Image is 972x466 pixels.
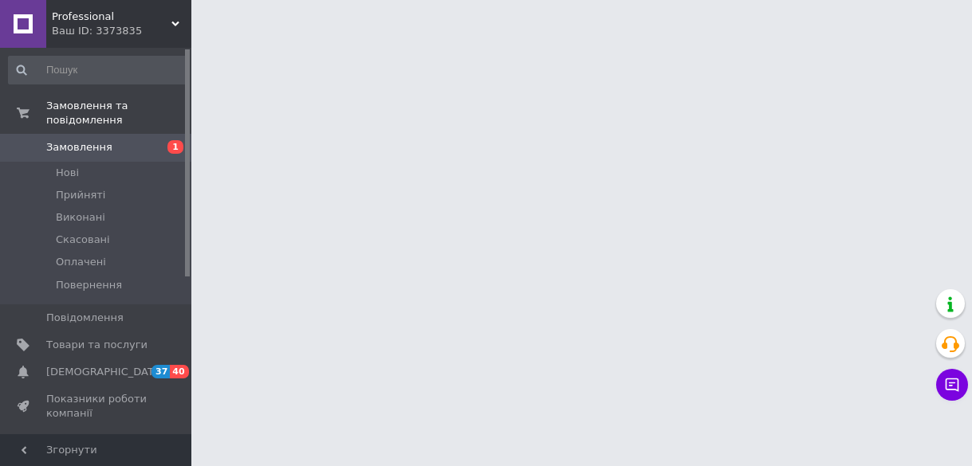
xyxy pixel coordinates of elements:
[936,369,968,401] button: Чат з покупцем
[56,255,106,269] span: Оплачені
[56,278,122,292] span: Повернення
[52,24,191,38] div: Ваш ID: 3373835
[56,166,79,180] span: Нові
[56,188,105,202] span: Прийняті
[46,392,148,421] span: Показники роботи компанії
[46,99,191,127] span: Замовлення та повідомлення
[56,233,110,247] span: Скасовані
[8,56,188,84] input: Пошук
[46,338,148,352] span: Товари та послуги
[52,10,171,24] span: Professional
[56,210,105,225] span: Виконані
[170,365,188,378] span: 40
[46,365,164,379] span: [DEMOGRAPHIC_DATA]
[152,365,170,378] span: 37
[167,140,183,154] span: 1
[46,311,124,325] span: Повідомлення
[46,140,112,155] span: Замовлення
